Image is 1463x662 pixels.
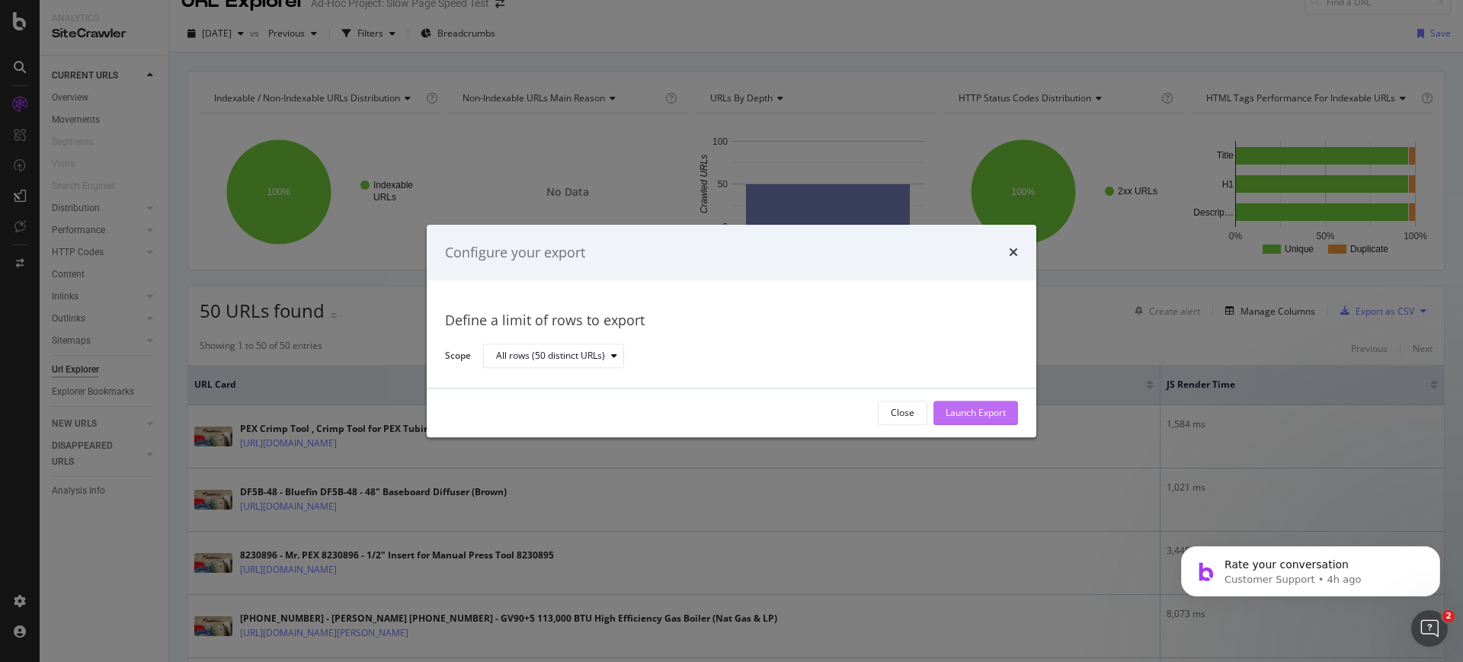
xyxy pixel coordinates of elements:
iframe: Intercom live chat [1411,610,1448,647]
div: Configure your export [445,243,585,263]
label: Scope [445,349,471,366]
span: 2 [1442,610,1455,622]
div: Define a limit of rows to export [445,312,1018,331]
div: Launch Export [946,407,1006,420]
button: Launch Export [933,401,1018,425]
div: times [1009,243,1018,263]
div: All rows (50 distinct URLs) [496,352,605,361]
iframe: Intercom notifications message [1158,514,1463,621]
div: Close [891,407,914,420]
button: All rows (50 distinct URLs) [483,344,624,369]
div: modal [427,225,1036,437]
button: Close [878,401,927,425]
